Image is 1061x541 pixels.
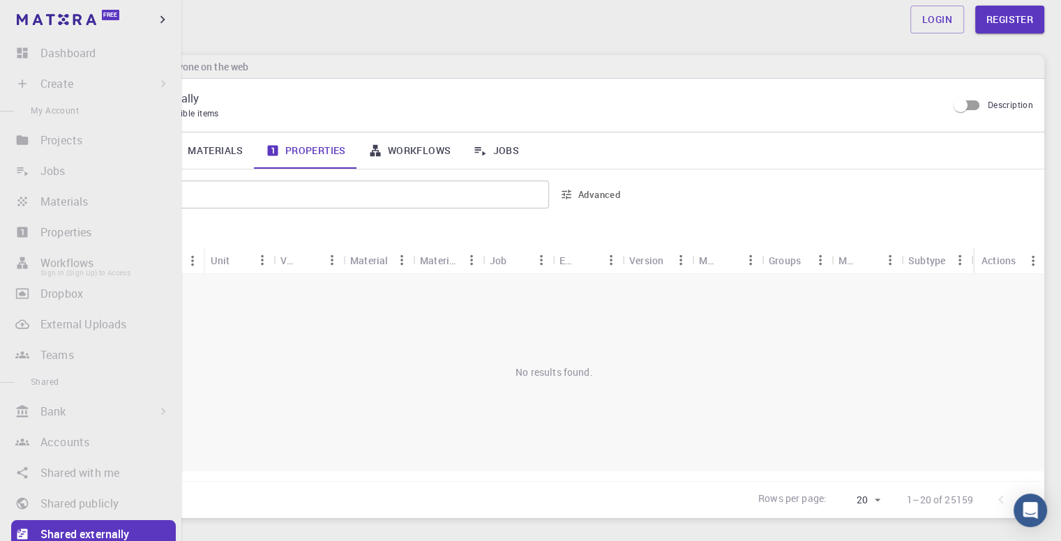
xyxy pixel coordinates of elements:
a: Register [975,6,1044,33]
button: Menu [879,249,901,271]
div: Method [838,247,857,274]
button: Go to next page [1015,486,1043,514]
button: Menu [181,250,204,272]
button: Menu [739,249,762,271]
a: Workflows [357,132,462,169]
div: Unit [211,247,230,274]
a: Properties [255,132,357,169]
button: Sort [857,249,879,271]
button: Sort [578,249,600,271]
button: Menu [809,249,832,271]
div: Material Formula [413,247,483,274]
h6: Anyone on the web [160,59,248,75]
span: Description [988,99,1033,110]
button: Menu [600,249,622,271]
div: Method [832,247,901,274]
div: Model [692,247,762,274]
div: Value [273,247,343,274]
button: Menu [460,249,483,271]
div: Subtype [908,247,945,274]
div: Groups [762,247,832,274]
div: Engine [559,247,578,274]
a: Materials [157,132,255,169]
div: Actions [975,247,1044,274]
div: Subtype [901,247,971,274]
img: logo [17,14,96,25]
div: Job [490,247,506,274]
a: Jobs [462,132,530,169]
div: Value [280,247,299,274]
button: Sort [717,249,739,271]
p: Rows per page: [758,492,827,508]
div: Engine [552,247,622,274]
div: Material [350,247,388,274]
div: Material Formula [420,247,460,274]
div: No results found. [64,274,1044,471]
div: Model [699,247,717,274]
div: Unit [204,247,273,274]
button: Advanced [555,183,627,206]
button: Menu [949,249,971,271]
div: Groups [769,247,801,274]
button: Menu [391,249,413,271]
button: Menu [530,249,552,271]
div: Open Intercom Messenger [1014,494,1047,527]
p: Shared Externally [111,90,936,107]
a: Login [910,6,964,33]
div: 20 [832,490,885,510]
div: Actions [981,247,1016,274]
button: Menu [670,249,692,271]
button: Sort [299,249,321,271]
span: My Account [31,105,79,116]
div: Version [622,247,692,274]
div: Version [629,247,663,274]
p: 1–20 of 25159 [907,493,973,507]
button: Menu [1022,250,1044,272]
span: Shared [31,376,59,387]
button: Menu [321,249,343,271]
div: Material [343,247,413,274]
div: Job [483,247,552,274]
button: Menu [251,249,273,271]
